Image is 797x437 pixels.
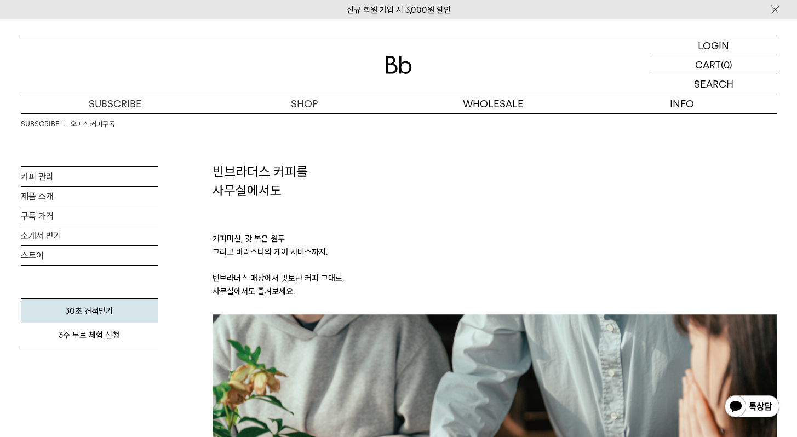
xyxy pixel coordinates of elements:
p: WHOLESALE [399,94,588,113]
a: 제품 소개 [21,187,158,206]
a: 소개서 받기 [21,226,158,245]
p: CART [695,55,721,74]
img: 로고 [386,56,412,74]
a: SUBSCRIBE [21,94,210,113]
p: (0) [721,55,732,74]
a: 신규 회원 가입 시 3,000원 할인 [347,5,451,15]
a: 커피 관리 [21,167,158,186]
a: 오피스 커피구독 [71,119,114,130]
a: 30초 견적받기 [21,298,158,323]
a: 구독 가격 [21,206,158,226]
h2: 빈브라더스 커피를 사무실에서도 [213,163,777,199]
a: 스토어 [21,246,158,265]
a: CART (0) [651,55,777,74]
img: 카카오톡 채널 1:1 채팅 버튼 [724,394,781,421]
p: LOGIN [698,36,729,55]
p: 커피머신, 갓 볶은 원두 그리고 바리스타의 케어 서비스까지. 빈브라더스 매장에서 맛보던 커피 그대로, 사무실에서도 즐겨보세요. [213,199,777,314]
p: SEARCH [694,74,733,94]
p: INFO [588,94,777,113]
a: 3주 무료 체험 신청 [21,323,158,347]
a: SUBSCRIBE [21,119,60,130]
a: SHOP [210,94,399,113]
a: LOGIN [651,36,777,55]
